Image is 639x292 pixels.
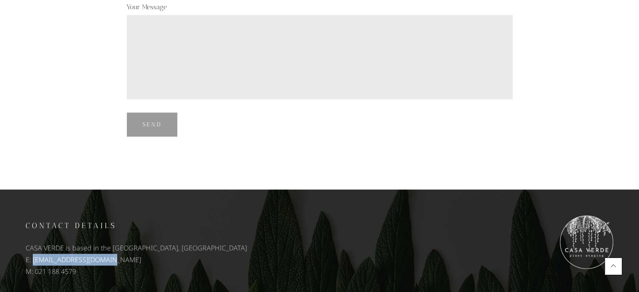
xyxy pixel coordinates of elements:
textarea: Your Message [126,15,513,100]
h5: Contact details [26,218,316,233]
label: Your Message [126,3,513,100]
p: E: [EMAIL_ADDRESS][DOMAIN_NAME] [26,254,316,266]
p: CASA VERDE is based in the [GEOGRAPHIC_DATA], [GEOGRAPHIC_DATA] [26,242,316,254]
p: M: 021 188 4579 [26,266,316,277]
input: Send [126,112,178,137]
